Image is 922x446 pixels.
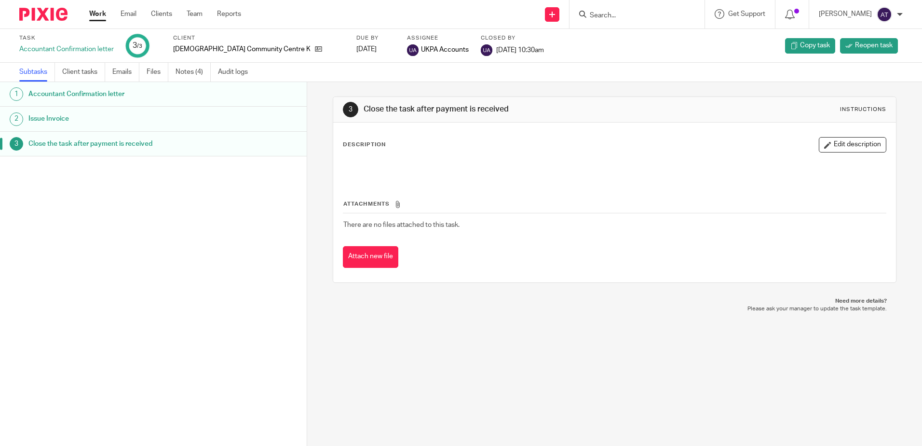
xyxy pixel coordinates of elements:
[819,9,872,19] p: [PERSON_NAME]
[176,63,211,82] a: Notes (4)
[10,112,23,126] div: 2
[855,41,893,50] span: Reopen task
[173,44,310,54] p: [DEMOGRAPHIC_DATA] Community Centre Kent Ltd
[151,9,172,19] a: Clients
[840,38,898,54] a: Reopen task
[133,40,142,51] div: 3
[28,137,208,151] h1: Close the task after payment is received
[187,9,203,19] a: Team
[28,111,208,126] h1: Issue Invoice
[217,9,241,19] a: Reports
[19,44,114,54] div: Accountant Confirmation letter
[121,9,136,19] a: Email
[356,34,395,42] label: Due by
[407,34,469,42] label: Assignee
[19,34,114,42] label: Task
[407,44,419,56] img: svg%3E
[877,7,892,22] img: svg%3E
[840,106,886,113] div: Instructions
[147,63,168,82] a: Files
[10,137,23,151] div: 3
[496,46,544,53] span: [DATE] 10:30am
[19,63,55,82] a: Subtasks
[10,87,23,101] div: 1
[589,12,676,20] input: Search
[800,41,830,50] span: Copy task
[218,63,255,82] a: Audit logs
[343,102,358,117] div: 3
[112,63,139,82] a: Emails
[173,34,344,42] label: Client
[343,222,460,228] span: There are no files attached to this task.
[62,63,105,82] a: Client tasks
[728,11,765,17] span: Get Support
[28,87,208,101] h1: Accountant Confirmation letter
[364,104,635,114] h1: Close the task after payment is received
[137,43,142,49] small: /3
[89,9,106,19] a: Work
[785,38,835,54] a: Copy task
[343,246,398,268] button: Attach new file
[819,137,886,153] button: Edit description
[481,44,492,56] img: svg%3E
[356,44,395,54] div: [DATE]
[481,34,544,42] label: Closed by
[343,141,386,149] p: Description
[342,305,886,313] p: Please ask your manager to update the task template.
[342,297,886,305] p: Need more details?
[343,201,390,207] span: Attachments
[19,8,68,21] img: Pixie
[421,45,469,55] span: UKPA Accounts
